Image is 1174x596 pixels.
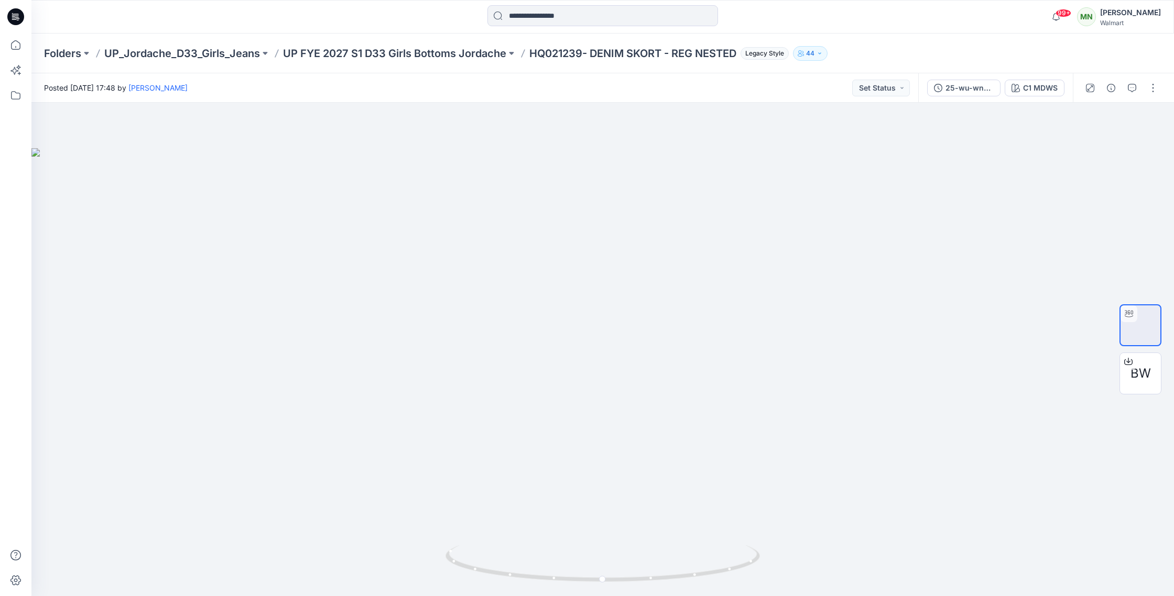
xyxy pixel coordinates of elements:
[736,46,789,61] button: Legacy Style
[741,47,789,60] span: Legacy Style
[1130,364,1151,383] span: BW
[1005,80,1064,96] button: C1 MDWS
[927,80,1001,96] button: 25-wu-wn-2444 size all 09052025 suggestion
[44,82,188,93] span: Posted [DATE] 17:48 by
[1100,19,1161,27] div: Walmart
[1077,7,1096,26] div: MN
[1056,9,1071,17] span: 99+
[1100,6,1161,19] div: [PERSON_NAME]
[1023,82,1058,94] div: C1 MDWS
[945,82,994,94] div: 25-wu-wn-2444 size all 09052025 suggestion
[806,48,814,59] p: 44
[1103,80,1119,96] button: Details
[283,46,506,61] a: UP FYE 2027 S1 D33 Girls Bottoms Jordache
[529,46,736,61] p: HQ021239- DENIM SKORT - REG NESTED
[128,83,188,92] a: [PERSON_NAME]
[104,46,260,61] a: UP_Jordache_D33_Girls_Jeans
[44,46,81,61] a: Folders
[793,46,828,61] button: 44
